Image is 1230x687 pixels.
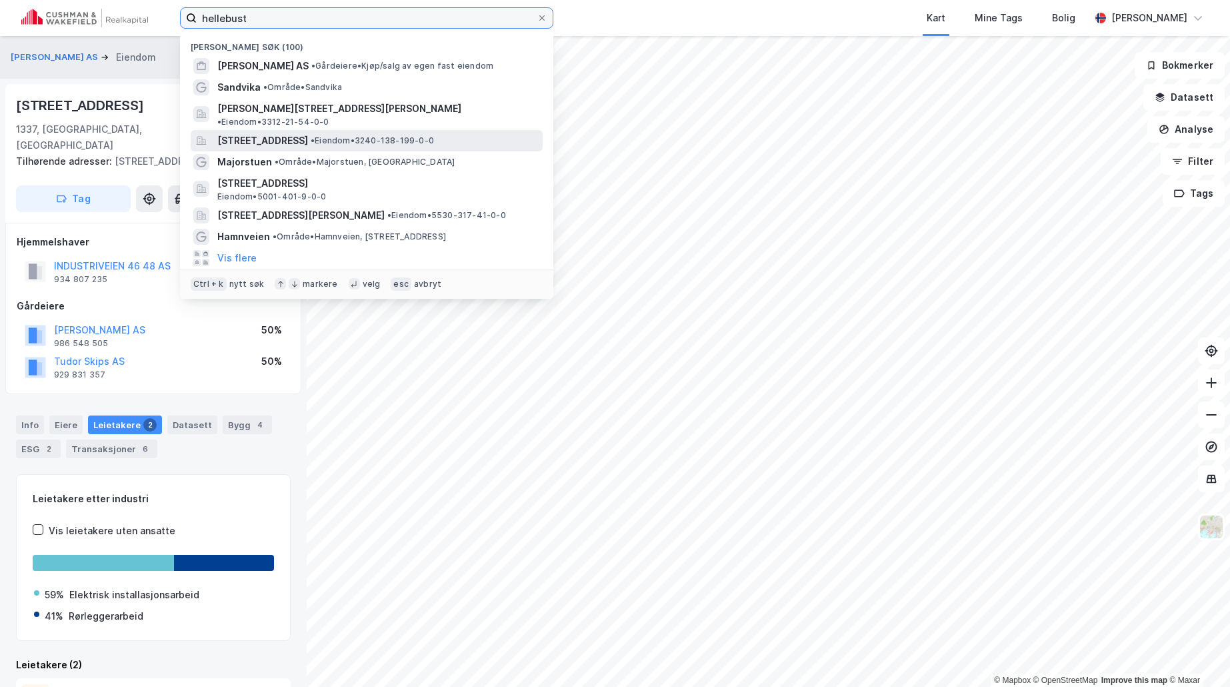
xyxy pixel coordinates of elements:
[42,442,55,456] div: 2
[21,9,148,27] img: cushman-wakefield-realkapital-logo.202ea83816669bd177139c58696a8fa1.svg
[33,491,274,507] div: Leietakere etter industri
[1111,10,1187,26] div: [PERSON_NAME]
[363,279,381,289] div: velg
[54,370,105,380] div: 929 831 357
[223,416,272,434] div: Bygg
[16,121,189,153] div: 1337, [GEOGRAPHIC_DATA], [GEOGRAPHIC_DATA]
[217,133,308,149] span: [STREET_ADDRESS]
[217,101,461,117] span: [PERSON_NAME][STREET_ADDRESS][PERSON_NAME]
[45,587,64,603] div: 59%
[16,95,147,116] div: [STREET_ADDRESS]
[191,277,227,291] div: Ctrl + k
[263,82,342,93] span: Område • Sandvika
[1033,676,1098,685] a: OpenStreetMap
[1052,10,1075,26] div: Bolig
[1161,148,1225,175] button: Filter
[273,231,277,241] span: •
[217,79,261,95] span: Sandvika
[217,117,221,127] span: •
[994,676,1031,685] a: Mapbox
[275,157,279,167] span: •
[45,608,63,624] div: 41%
[16,185,131,212] button: Tag
[387,210,391,220] span: •
[217,191,326,202] span: Eiendom • 5001-401-9-0-0
[69,608,143,624] div: Rørleggerarbeid
[17,234,290,250] div: Hjemmelshaver
[217,207,385,223] span: [STREET_ADDRESS][PERSON_NAME]
[217,175,537,191] span: [STREET_ADDRESS]
[414,279,441,289] div: avbryt
[311,135,434,146] span: Eiendom • 3240-138-199-0-0
[261,354,282,370] div: 50%
[69,587,199,603] div: Elektrisk installasjonsarbeid
[1101,676,1167,685] a: Improve this map
[1143,84,1225,111] button: Datasett
[49,416,83,434] div: Eiere
[1163,623,1230,687] div: Kontrollprogram for chat
[217,229,270,245] span: Hamnveien
[229,279,265,289] div: nytt søk
[261,322,282,338] div: 50%
[1163,180,1225,207] button: Tags
[167,416,217,434] div: Datasett
[391,277,411,291] div: esc
[275,157,455,167] span: Område • Majorstuen, [GEOGRAPHIC_DATA]
[311,61,315,71] span: •
[54,274,107,285] div: 934 807 235
[143,418,157,432] div: 2
[1147,116,1225,143] button: Analyse
[16,155,115,167] span: Tilhørende adresser:
[16,416,44,434] div: Info
[217,154,272,170] span: Majorstuen
[197,8,537,28] input: Søk på adresse, matrikkel, gårdeiere, leietakere eller personer
[54,338,108,349] div: 986 548 505
[88,416,162,434] div: Leietakere
[387,210,506,221] span: Eiendom • 5530-317-41-0-0
[311,135,315,145] span: •
[311,61,493,71] span: Gårdeiere • Kjøp/salg av egen fast eiendom
[1135,52,1225,79] button: Bokmerker
[116,49,156,65] div: Eiendom
[66,440,157,458] div: Transaksjoner
[263,82,267,92] span: •
[1163,623,1230,687] iframe: Chat Widget
[17,298,290,314] div: Gårdeiere
[11,51,101,64] button: [PERSON_NAME] AS
[217,250,257,266] button: Vis flere
[217,117,329,127] span: Eiendom • 3312-21-54-0-0
[16,153,280,169] div: [STREET_ADDRESS]
[273,231,446,242] span: Område • Hamnveien, [STREET_ADDRESS]
[180,31,553,55] div: [PERSON_NAME] søk (100)
[975,10,1023,26] div: Mine Tags
[139,442,152,456] div: 6
[927,10,945,26] div: Kart
[253,418,267,432] div: 4
[49,523,175,539] div: Vis leietakere uten ansatte
[303,279,337,289] div: markere
[16,657,291,673] div: Leietakere (2)
[1199,514,1224,540] img: Z
[217,58,309,74] span: [PERSON_NAME] AS
[16,440,61,458] div: ESG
